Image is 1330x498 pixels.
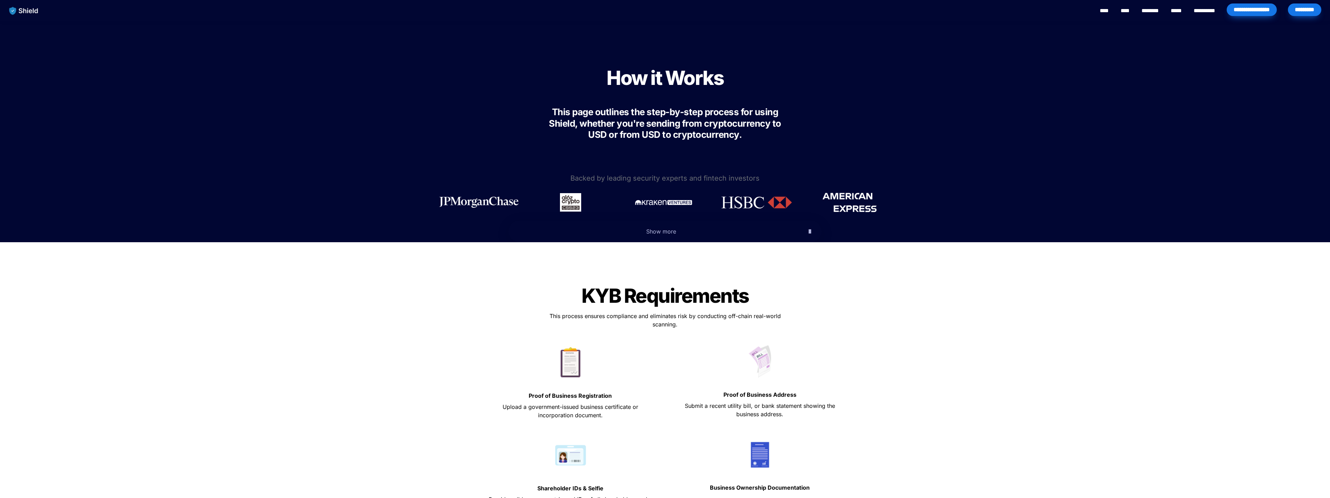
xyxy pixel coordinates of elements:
span: How it Works [607,66,723,90]
button: Show more [508,221,822,242]
span: This process ensures compliance and eliminates risk by conducting off-chain real-world scanning. [550,313,783,328]
strong: Shareholder IDs & Selfie [537,485,603,492]
img: website logo [6,3,42,18]
span: This page outlines the step-by-step process for using Shield, whether you're sending from cryptoc... [549,106,783,140]
span: Upload a government-issued business certificate or incorporation document. [503,403,640,419]
span: KYB Requirements [582,284,749,308]
span: Show more [646,228,676,235]
strong: Proof of Business Address [723,391,796,398]
span: Submit a recent utility bill, or bank statement showing the business address. [685,402,837,418]
strong: Proof of Business Registration [529,392,612,399]
strong: Business Ownership Documentation [710,484,810,491]
span: Backed by leading security experts and fintech investors [570,174,760,182]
